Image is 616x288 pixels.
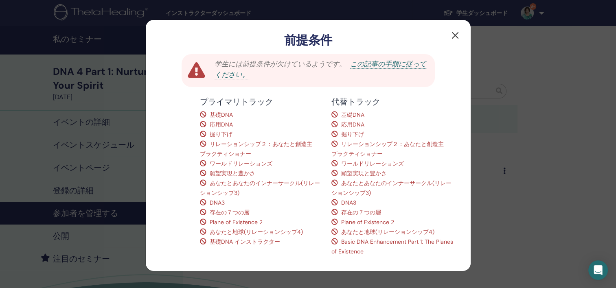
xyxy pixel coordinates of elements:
span: 存在の７つの層 [210,209,250,216]
span: あなたとあなたのインナーサークル(リレーションシップ3) [200,179,320,196]
span: あなたとあなたのインナーサークル(リレーションシップ3) [331,179,452,196]
h4: プライマリトラック [200,97,322,107]
span: DNA3 [210,199,225,206]
a: この記事の手順に従ってください。 [215,59,426,79]
div: Open Intercom Messenger [588,260,608,280]
span: 基礎DNA インストラクター [210,238,280,245]
span: 願望実現と豊かさ [341,170,387,177]
span: 応用DNA [210,121,233,128]
span: リレーションシップ２：あなたと創造主 プラクティショナー [331,140,449,157]
span: 学生には前提条件が欠けているようです。 [215,59,346,68]
span: 掘り下げ [210,131,232,138]
span: 願望実現と豊かさ [210,170,255,177]
span: Plane of Existence 2 [210,218,263,226]
span: ワールドリレーションズ [210,160,272,167]
span: DNA3 [341,199,356,206]
span: あなたと地球(リレーションシップ4) [341,228,434,236]
h3: 前提条件 [159,33,458,48]
span: リレーションシップ２：あなたと創造主 プラクティショナー [200,140,318,157]
span: 掘り下げ [341,131,364,138]
span: 基礎DNA [341,111,364,118]
h4: 代替トラック [331,97,453,107]
span: 応用DNA [341,121,364,128]
span: ワールドリレーションズ [341,160,404,167]
span: 基礎DNA [210,111,233,118]
span: Plane of Existence 2 [341,218,394,226]
span: 存在の７つの層 [341,209,381,216]
span: あなたと地球(リレーションシップ4) [210,228,303,236]
span: Basic DNA Enhancement Part 1: The Planes of Existence [331,238,453,255]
